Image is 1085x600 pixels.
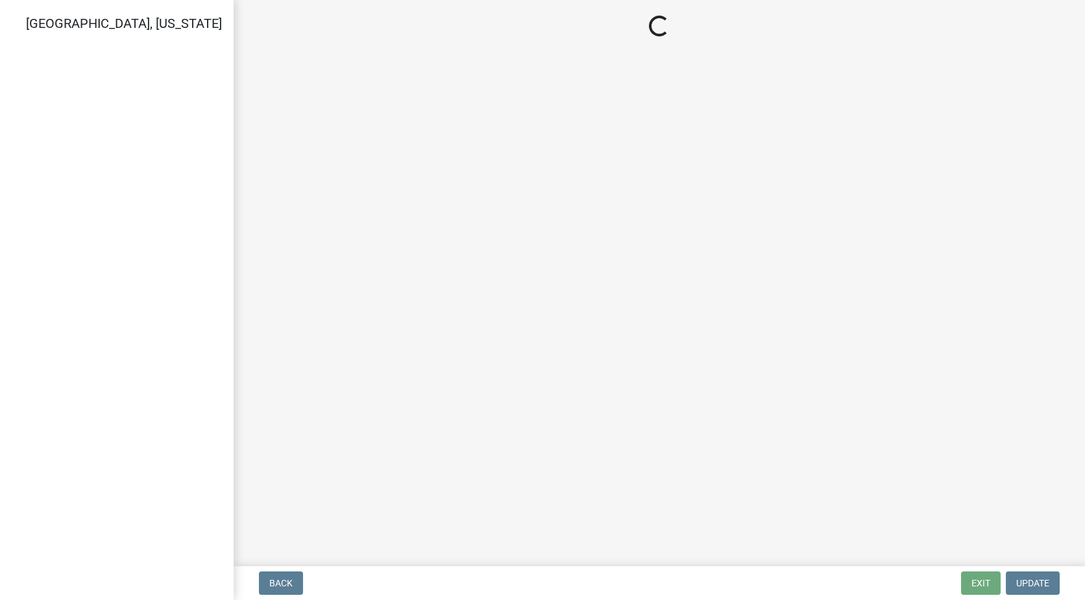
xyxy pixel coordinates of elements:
[961,571,1001,595] button: Exit
[269,578,293,588] span: Back
[259,571,303,595] button: Back
[1016,578,1049,588] span: Update
[26,16,222,31] span: [GEOGRAPHIC_DATA], [US_STATE]
[1006,571,1060,595] button: Update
